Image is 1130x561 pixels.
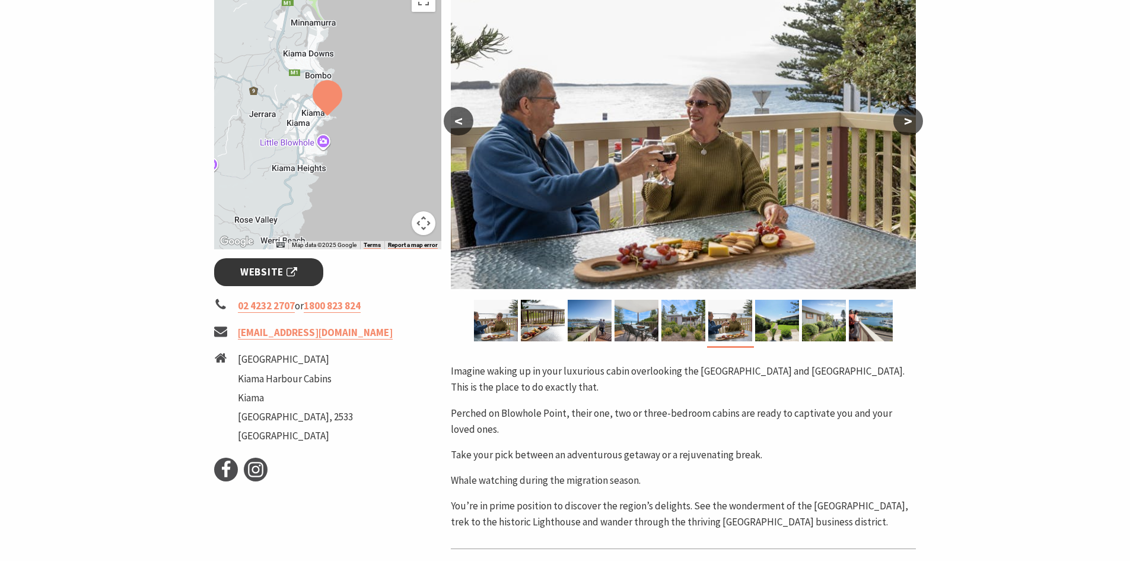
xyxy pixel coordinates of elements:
a: Report a map error [388,242,438,249]
a: [EMAIL_ADDRESS][DOMAIN_NAME] [238,326,393,340]
a: 02 4232 2707 [238,299,295,313]
li: [GEOGRAPHIC_DATA] [238,351,353,367]
a: Terms (opens in new tab) [364,242,381,249]
img: Exterior at Kiama Harbour Cabins [661,300,705,341]
img: Private balcony, ocean views [615,300,658,341]
button: > [893,107,923,135]
span: Map data ©2025 Google [292,242,356,248]
img: Couple toast [474,300,518,341]
p: Take your pick between an adventurous getaway or a rejuvenating break. [451,447,916,463]
li: [GEOGRAPHIC_DATA], 2533 [238,409,353,425]
li: Kiama [238,390,353,406]
p: Whale watching during the migration season. [451,473,916,489]
p: Perched on Blowhole Point, their one, two or three-bedroom cabins are ready to captivate you and ... [451,405,916,438]
a: Website [214,258,324,286]
img: Couple toast [708,300,752,341]
img: Large deck, harbour views, couple [849,300,893,341]
p: You’re in prime position to discover the region’s delights. See the wonderment of the [GEOGRAPHIC... [451,498,916,530]
a: Open this area in Google Maps (opens a new window) [217,234,256,249]
p: Imagine waking up in your luxurious cabin overlooking the [GEOGRAPHIC_DATA] and [GEOGRAPHIC_DATA]... [451,363,916,395]
li: [GEOGRAPHIC_DATA] [238,428,353,444]
img: Google [217,234,256,249]
a: 1800 823 824 [304,299,361,313]
span: Website [240,264,297,280]
button: < [444,107,473,135]
img: Large deck harbour [568,300,612,341]
button: Map camera controls [412,211,435,235]
img: Kiama Harbour Cabins [755,300,799,341]
li: or [214,298,442,314]
button: Keyboard shortcuts [276,241,285,249]
img: Side cabin [802,300,846,341]
li: Kiama Harbour Cabins [238,371,353,387]
img: Deck ocean view [521,300,565,341]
